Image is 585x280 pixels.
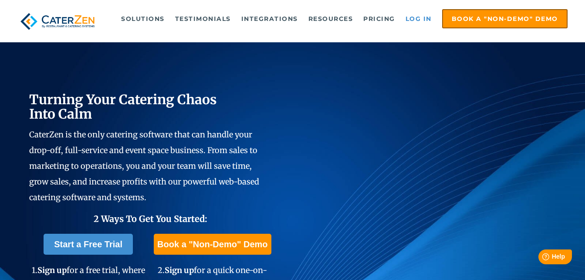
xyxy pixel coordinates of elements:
[171,10,235,27] a: Testimonials
[17,9,97,34] img: caterzen
[37,265,67,275] span: Sign up
[304,10,358,27] a: Resources
[112,9,568,28] div: Navigation Menu
[442,9,568,28] a: Book a "Non-Demo" Demo
[29,130,259,202] span: CaterZen is the only catering software that can handle your drop-off, full-service and event spac...
[165,265,194,275] span: Sign up
[117,10,169,27] a: Solutions
[237,10,302,27] a: Integrations
[401,10,436,27] a: Log in
[359,10,399,27] a: Pricing
[154,234,271,255] a: Book a "Non-Demo" Demo
[44,234,133,255] a: Start a Free Trial
[507,246,575,270] iframe: Help widget launcher
[94,213,207,224] span: 2 Ways To Get You Started:
[29,91,217,122] span: Turning Your Catering Chaos Into Calm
